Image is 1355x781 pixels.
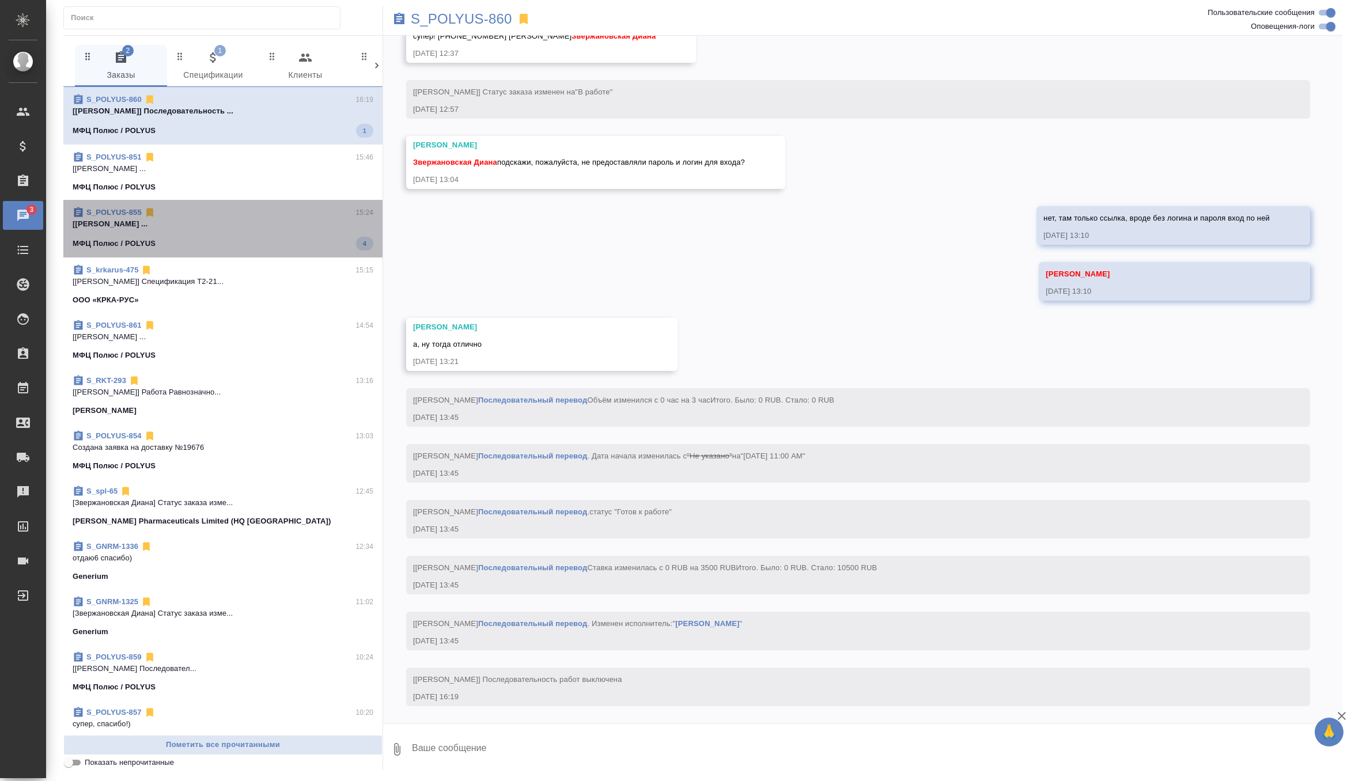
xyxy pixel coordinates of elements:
span: 1 [214,45,226,56]
span: статус "Готов к работе" [589,507,672,516]
span: Оповещения-логи [1251,21,1315,32]
span: Показать непрочитанные [85,757,174,768]
p: 12:45 [355,486,373,497]
p: [[PERSON_NAME] ... [73,331,373,343]
div: [DATE] 13:45 [413,412,1270,423]
svg: Зажми и перетащи, чтобы поменять порядок вкладок [82,51,93,62]
svg: Отписаться [144,94,156,105]
svg: Отписаться [144,320,156,331]
span: 3 [22,204,40,215]
p: [Звержановская Диана] Статус заказа изме... [73,608,373,619]
a: S_spl-65 [86,487,118,495]
span: " " [672,619,742,628]
span: "[DATE] 11:00 AM" [741,452,805,460]
a: S_POLYUS-860 [411,13,512,25]
a: Последовательный перевод [478,619,588,628]
button: Пометить все прочитанными [63,735,383,755]
p: 13:03 [355,430,373,442]
div: [PERSON_NAME] [413,139,745,151]
div: [PERSON_NAME] [413,321,637,333]
span: Пометить все прочитанными [70,738,376,752]
div: [DATE] 13:04 [413,174,745,185]
p: 10:20 [355,707,373,718]
p: 15:24 [355,207,373,218]
div: S_POLYUS-86114:54[[PERSON_NAME] ...МФЦ Полюс / POLYUS [63,313,383,368]
span: подскажи, пожалуйста, не предоставляли пароль и логин для входа? [413,158,745,166]
svg: Отписаться [141,541,152,552]
input: Поиск [71,10,340,26]
p: 10:24 [355,651,373,663]
div: S_POLYUS-86016:19[[PERSON_NAME]] Последовательность ...МФЦ Полюс / POLYUS1 [63,87,383,145]
a: S_POLYUS-860 [86,95,142,104]
svg: Отписаться [120,486,131,497]
svg: Отписаться [144,430,156,442]
p: [[PERSON_NAME]] Работа Равнозначно... [73,386,373,398]
div: [DATE] 13:45 [413,524,1270,535]
div: S_krkarus-47515:15[[PERSON_NAME]] Спецификация Т2-21...ООО «КРКА-РУС» [63,257,383,313]
a: S_POLYUS-851 [86,153,142,161]
span: 2 [122,45,134,56]
span: [[PERSON_NAME] . Дата начала изменилась с на [413,452,805,460]
p: [PERSON_NAME] Pharmaceuticals Limited (HQ [GEOGRAPHIC_DATA]) [73,515,331,527]
span: [[PERSON_NAME] Ставка изменилась с 0 RUB на 3500 RUB [413,563,877,572]
p: МФЦ Полюс / POLYUS [73,681,156,693]
svg: Отписаться [144,207,156,218]
span: [[PERSON_NAME]] Последовательность работ выключена [413,675,622,684]
span: 🙏 [1319,720,1339,744]
span: 1 [356,125,373,137]
p: супер, спасибо!) [73,718,373,730]
a: [PERSON_NAME] [675,619,739,628]
a: S_POLYUS-859 [86,653,142,661]
a: S_krkarus-475 [86,266,138,274]
div: S_POLYUS-85910:24[[PERSON_NAME] Последовател...МФЦ Полюс / POLYUS [63,644,383,700]
div: S_GNRM-133612:34отдаю6 спасибо)Generium [63,534,383,589]
p: МФЦ Полюс / POLYUS [73,238,156,249]
svg: Зажми и перетащи, чтобы поменять порядок вкладок [175,51,186,62]
div: [DATE] 13:45 [413,579,1270,591]
span: Спецификации [174,51,252,82]
span: Звержановская Диана [413,158,497,166]
div: [DATE] 13:10 [1046,286,1270,297]
svg: Отписаться [144,707,156,718]
p: 12:34 [355,541,373,552]
a: S_POLYUS-857 [86,708,142,716]
div: [DATE] 13:10 [1043,230,1270,241]
p: 11:02 [355,596,373,608]
p: [[PERSON_NAME] Последовател... [73,663,373,674]
p: [PERSON_NAME] [73,405,137,416]
span: "В работе" [575,88,612,96]
span: Пользовательские сообщения [1208,7,1315,18]
p: 13:16 [355,375,373,386]
p: МФЦ Полюс / POLYUS [73,181,156,193]
svg: Отписаться [128,375,140,386]
div: S_POLYUS-85413:03Создана заявка на доставку №19676МФЦ Полюс / POLYUS [63,423,383,479]
div: [DATE] 13:45 [413,468,1270,479]
a: 3 [3,201,43,230]
div: S_spl-6512:45[Звержановская Диана] Статус заказа изме...[PERSON_NAME] Pharmaceuticals Limited (HQ... [63,479,383,534]
p: [[PERSON_NAME]] Последовательность ... [73,105,373,117]
div: [DATE] 13:45 [413,635,1270,647]
span: [[PERSON_NAME] Объём изменился с 0 час на 3 час [413,396,834,404]
p: [[PERSON_NAME]] Спецификация Т2-21... [73,276,373,287]
span: [[PERSON_NAME] . Изменен исполнитель: [413,619,742,628]
p: отдаю6 спасибо) [73,552,373,564]
span: "Не указано" [687,452,732,460]
svg: Отписаться [141,596,152,608]
a: S_POLYUS-854 [86,431,142,440]
p: 14:54 [355,320,373,331]
svg: Отписаться [144,151,156,163]
p: Создана заявка на доставку №19676 [73,442,373,453]
div: S_GNRM-132511:02[Звержановская Диана] Статус заказа изме...Generium [63,589,383,644]
svg: Зажми и перетащи, чтобы поменять порядок вкладок [267,51,278,62]
span: Итого. Было: 0 RUB. Стало: 0 RUB [710,396,834,404]
a: S_POLYUS-861 [86,321,142,329]
span: [[PERSON_NAME] . [413,507,672,516]
div: [DATE] 12:57 [413,104,1270,115]
a: Последовательный перевод [478,452,588,460]
a: S_GNRM-1325 [86,597,138,606]
a: S_GNRM-1336 [86,542,138,551]
svg: Отписаться [144,651,156,663]
p: Generium [73,571,108,582]
div: [DATE] 16:19 [413,691,1270,703]
span: 4 [356,238,373,249]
